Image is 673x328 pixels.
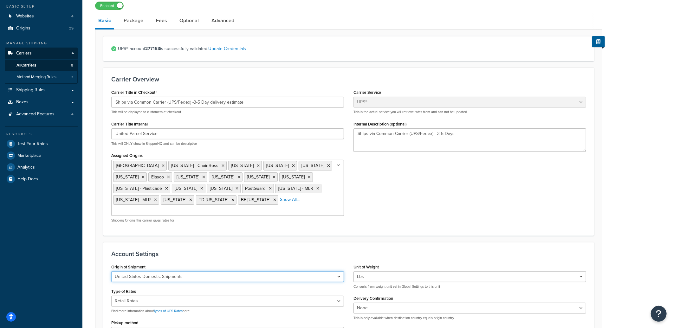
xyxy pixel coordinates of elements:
span: PostGuard [245,185,266,192]
span: [US_STATE] [266,162,289,169]
li: Carriers [5,48,78,84]
span: TD [US_STATE] [199,196,228,203]
div: Resources [5,132,78,137]
span: 4 [71,112,74,117]
span: UPS® account is successfully validated. [118,44,586,53]
span: Analytics [17,165,35,170]
span: [US_STATE] [282,174,305,180]
a: Update Credentials [208,45,246,52]
a: Marketplace [5,150,78,161]
a: Method Merging Rules3 [5,71,78,83]
span: [US_STATE] [212,174,234,180]
span: [US_STATE] - MLR [116,196,151,203]
label: Enabled [95,2,123,10]
span: 39 [69,26,74,31]
a: Websites4 [5,10,78,22]
label: Carrier Service [353,90,381,95]
label: Origin of Shipment [111,265,146,269]
button: Show Help Docs [592,36,605,47]
a: Boxes [5,96,78,108]
span: Boxes [16,100,29,105]
p: This is the actual service you will retrieve rates from and can not be updated [353,110,586,114]
label: Unit of Weight [353,265,379,269]
span: [US_STATE] - ChainBoss [171,162,218,169]
label: Type of Rates [111,289,136,294]
strong: 277153 [145,45,160,52]
a: Advanced [208,13,237,28]
a: Basic [95,13,114,29]
label: Assigned Origins [111,153,143,158]
span: All Carriers [16,63,36,68]
li: Advanced Features [5,108,78,120]
div: Basic Setup [5,4,78,9]
p: Shipping Origins this carrier gives rates for [111,218,344,223]
label: Carrier Title in Checkout [111,90,157,95]
a: Types of UPS Rates [153,308,183,313]
li: Origins [5,23,78,34]
button: Open Resource Center [651,306,667,322]
p: This will ONLY show in ShipperHQ and can be descriptive [111,141,344,146]
div: Manage Shipping [5,41,78,46]
a: AllCarriers8 [5,60,78,71]
li: Method Merging Rules [5,71,78,83]
span: [US_STATE] - Plasticade [116,185,162,192]
p: Find more information about here. [111,309,344,313]
a: Analytics [5,162,78,173]
span: 3 [71,74,73,80]
label: Delivery Confirmation [353,296,393,301]
span: [US_STATE] [175,185,197,192]
a: Help Docs [5,173,78,185]
span: Origins [16,26,30,31]
span: [US_STATE] [164,196,186,203]
a: Advanced Features4 [5,108,78,120]
p: This is only available when destination country equals origin country [353,316,586,320]
a: Origins39 [5,23,78,34]
span: [US_STATE] [301,162,324,169]
textarea: Ships via Common Carrier (UPS/Fedex) - 3-5 Days [353,128,586,152]
span: Carriers [16,51,32,56]
a: Carriers [5,48,78,59]
a: Show All... [280,196,300,203]
a: Optional [176,13,202,28]
h3: Account Settings [111,250,586,257]
span: Advanced Features [16,112,55,117]
a: Test Your Rates [5,138,78,150]
span: Test Your Rates [17,141,48,147]
p: This will be displayed to customers at checkout [111,110,344,114]
span: [US_STATE] [210,185,232,192]
a: Fees [153,13,170,28]
span: Marketplace [17,153,41,158]
span: [US_STATE] - MLR [278,185,313,192]
span: [US_STATE] [231,162,254,169]
a: Shipping Rules [5,84,78,96]
span: Websites [16,14,34,19]
label: Pickup method [111,320,139,325]
span: Shipping Rules [16,87,46,93]
span: Elasco [151,174,164,180]
p: Converts from weight unit set in Global Settings to this unit [353,284,586,289]
a: Package [120,13,146,28]
label: Carrier Title Internal [111,122,148,126]
label: Internal Description (optional) [353,122,407,126]
li: Websites [5,10,78,22]
span: Help Docs [17,177,38,182]
span: [US_STATE] [116,174,139,180]
span: Method Merging Rules [16,74,56,80]
span: 8 [71,63,73,68]
span: [GEOGRAPHIC_DATA] [116,162,159,169]
span: 4 [71,14,74,19]
span: [US_STATE] [247,174,269,180]
span: BF [US_STATE] [241,196,270,203]
h3: Carrier Overview [111,76,586,83]
span: [US_STATE] [177,174,199,180]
